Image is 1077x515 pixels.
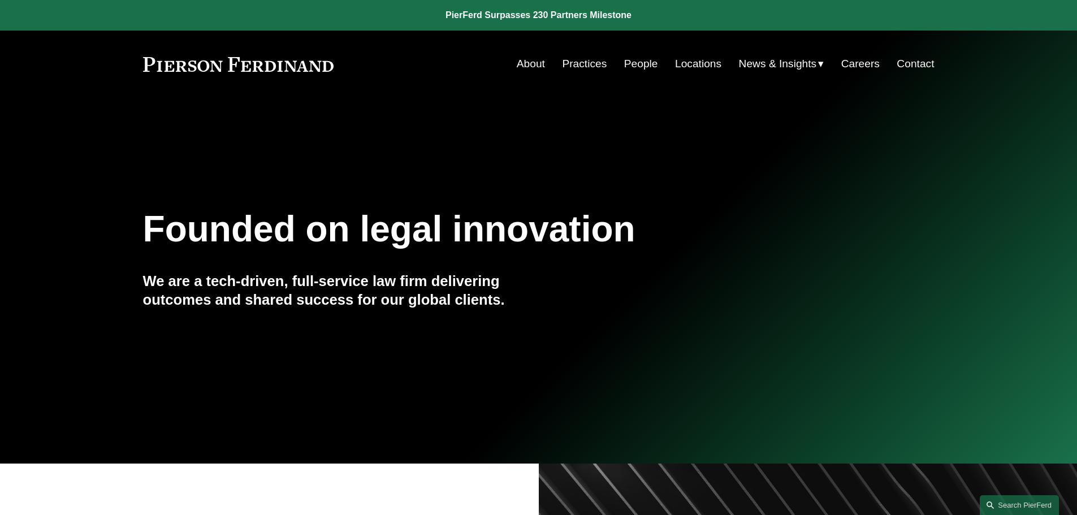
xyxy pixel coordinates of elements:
a: Careers [841,53,880,75]
a: Contact [897,53,934,75]
a: Search this site [980,495,1059,515]
a: People [624,53,658,75]
a: Practices [562,53,607,75]
a: folder dropdown [739,53,824,75]
span: News & Insights [739,54,817,74]
a: Locations [675,53,721,75]
a: About [517,53,545,75]
h1: Founded on legal innovation [143,209,803,250]
h4: We are a tech-driven, full-service law firm delivering outcomes and shared success for our global... [143,272,539,309]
